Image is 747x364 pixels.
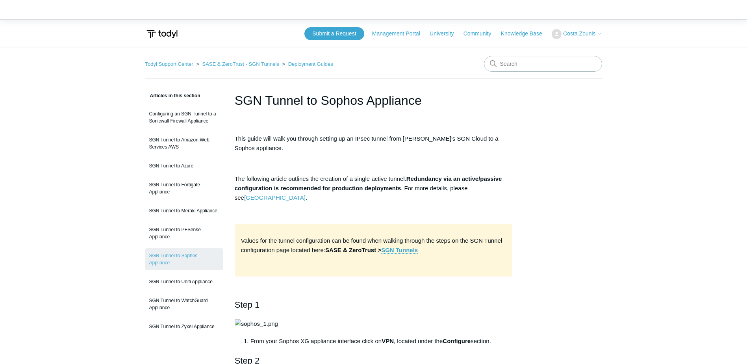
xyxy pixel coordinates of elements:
span: Articles in this section [145,93,200,98]
span: Costa Zounis [563,30,595,37]
a: Management Portal [372,30,428,38]
strong: SASE & ZeroTrust > [325,247,418,254]
strong: VPN [382,338,394,344]
a: [GEOGRAPHIC_DATA] [244,194,306,201]
a: Community [463,30,499,38]
a: SGN Tunnel to Zyxel Appliance [145,319,223,334]
img: sophos_1.png [235,319,278,329]
li: Todyl Support Center [145,61,195,67]
a: Configuring an SGN Tunnel to a Sonicwall Firewall Appliance [145,106,223,128]
a: Knowledge Base [501,30,550,38]
a: Deployment Guides [288,61,333,67]
li: SASE & ZeroTrust - SGN Tunnels [195,61,280,67]
li: Deployment Guides [280,61,333,67]
a: SGN Tunnel to Meraki Appliance [145,203,223,218]
a: Todyl Support Center [145,61,193,67]
input: Search [484,56,602,72]
p: This guide will walk you through setting up an IPsec tunnel from [PERSON_NAME]'s SGN Cloud to a S... [235,134,513,153]
a: SGN Tunnel to PFSense Appliance [145,222,223,244]
p: Values for the tunnel configuration can be found when walking through the steps on the SGN Tunnel... [241,236,506,264]
h1: SGN Tunnel to Sophos Appliance [235,91,513,110]
a: Submit a Request [304,27,364,40]
a: University [430,30,462,38]
a: SGN Tunnel to WatchGuard Appliance [145,293,223,315]
img: Todyl Support Center Help Center home page [145,27,179,41]
a: SGN Tunnel to Azure [145,158,223,173]
a: SASE & ZeroTrust - SGN Tunnels [202,61,279,67]
a: SGN Tunnel to Sophos Appliance [145,248,223,270]
p: The following article outlines the creation of a single active tunnel. . For more details, please... [235,174,513,202]
li: From your Sophos XG appliance interface click on , located under the section. [250,336,513,346]
a: SGN Tunnels [381,247,418,254]
h2: Step 1 [235,298,513,312]
a: SGN Tunnel to Fortigate Appliance [145,177,223,199]
a: SGN Tunnel to Unifi Appliance [145,274,223,289]
strong: Configure [443,338,471,344]
button: Costa Zounis [552,29,602,39]
a: SGN Tunnel to Amazon Web Services AWS [145,132,223,154]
